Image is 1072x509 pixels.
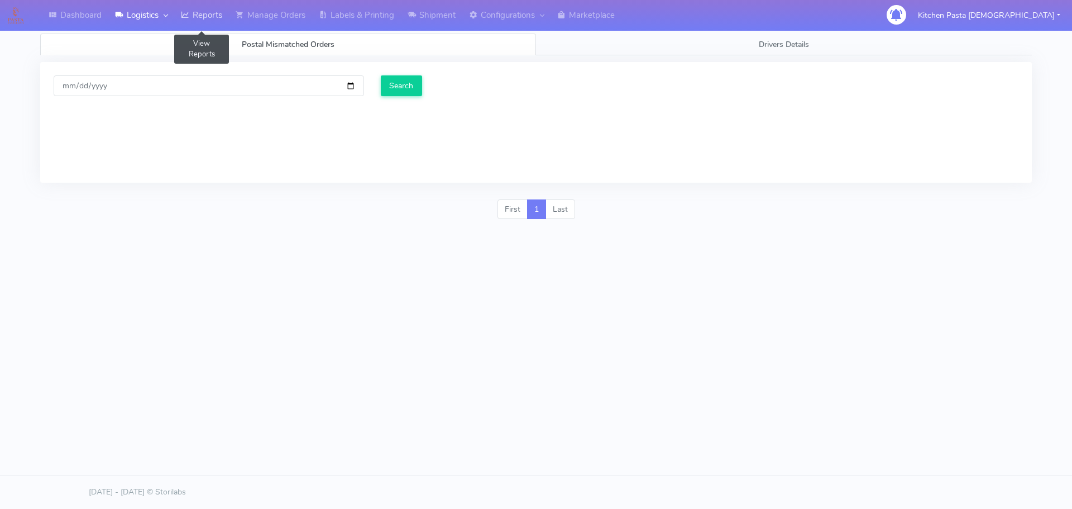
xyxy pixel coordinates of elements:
span: Postal Mismatched Orders [242,39,334,50]
input: Search [381,75,422,96]
ul: Tabs [40,34,1032,55]
span: Drivers Details [759,39,809,50]
a: 1 [527,199,546,220]
button: Kitchen Pasta [DEMOGRAPHIC_DATA] [910,4,1069,27]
